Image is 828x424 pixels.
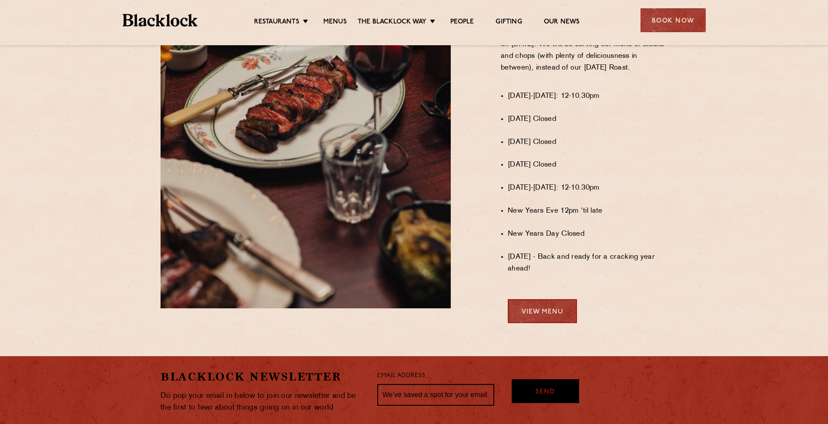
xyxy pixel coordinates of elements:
a: Gifting [496,18,522,27]
li: [DATE] Closed [508,137,667,148]
img: BL_Textured_Logo-footer-cropped.svg [123,14,198,27]
label: Email Address [377,371,425,381]
li: [DATE] Closed [508,114,667,125]
li: [DATE]-[DATE]: 12-10.30pm [508,182,667,194]
input: We’ve saved a spot for your email... [377,384,494,406]
a: People [450,18,474,27]
li: [DATE] - Back and ready for a cracking year ahead! [508,251,667,275]
li: New Years Eve 12pm 'til late [508,205,667,217]
li: [DATE] Closed [508,159,667,171]
a: View Menu [508,299,577,323]
div: Book Now [640,8,706,32]
li: New Years Day Closed [508,228,667,240]
a: Our News [544,18,580,27]
a: Restaurants [254,18,299,27]
h2: Blacklock Newsletter [161,369,364,384]
a: Menus [323,18,347,27]
p: Do pop your email in below to join our newsletter and be the first to hear about things going on ... [161,390,364,414]
span: Send [536,387,555,397]
a: The Blacklock Way [358,18,426,27]
li: [DATE]-[DATE]: 12-10.30pm [508,90,667,102]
